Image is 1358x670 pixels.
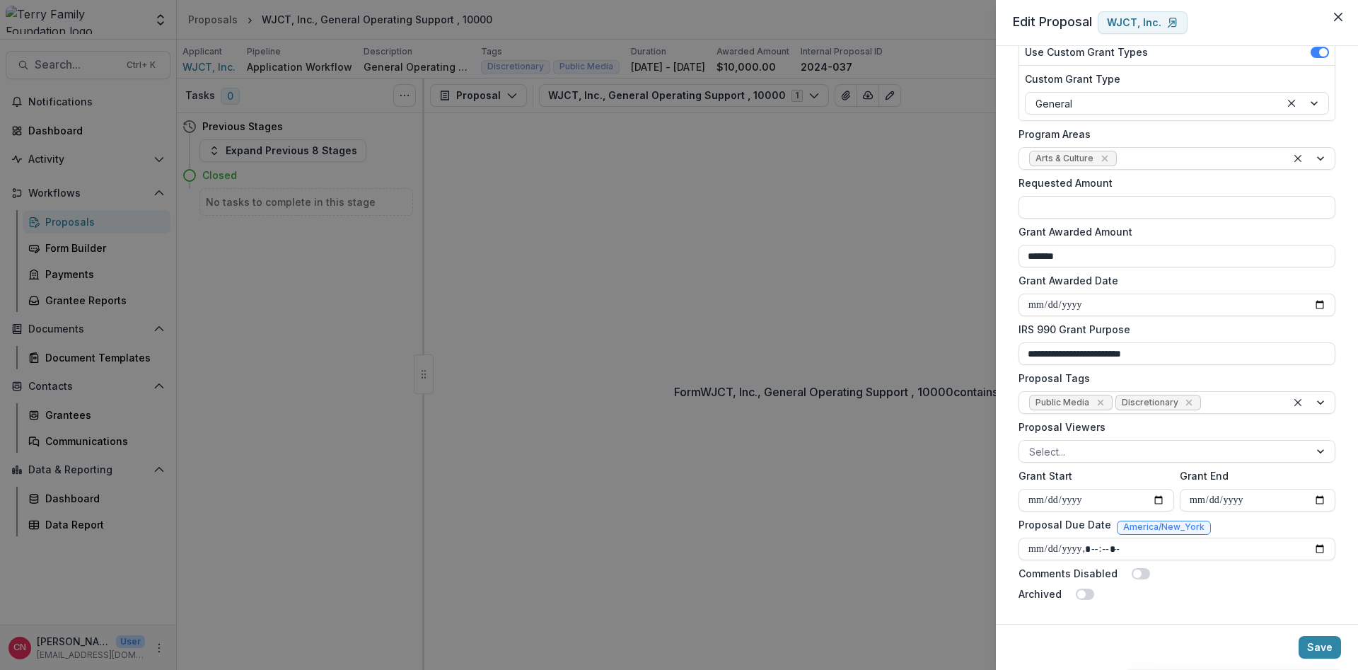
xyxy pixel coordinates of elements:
[1018,175,1327,190] label: Requested Amount
[1098,151,1112,166] div: Remove Arts & Culture
[1018,371,1327,386] label: Proposal Tags
[1093,395,1108,410] div: Remove Public Media
[1018,587,1062,601] label: Archived
[1018,127,1327,141] label: Program Areas
[1025,71,1321,86] label: Custom Grant Type
[1018,517,1111,532] label: Proposal Due Date
[1098,11,1188,34] a: WJCT, Inc.
[1123,522,1205,532] span: America/New_York
[1018,420,1327,434] label: Proposal Viewers
[1327,6,1350,28] button: Close
[1289,150,1306,167] div: Clear selected options
[1018,468,1166,483] label: Grant Start
[1035,154,1093,163] span: Arts & Culture
[1182,395,1196,410] div: Remove Discretionary
[1107,17,1161,29] p: WJCT, Inc.
[1035,398,1089,408] span: Public Media
[1018,322,1327,337] label: IRS 990 Grant Purpose
[1013,14,1092,29] span: Edit Proposal
[1018,566,1118,581] label: Comments Disabled
[1289,394,1306,411] div: Clear selected options
[1283,95,1300,112] div: Clear selected options
[1025,45,1148,59] label: Use Custom Grant Types
[1299,636,1341,659] button: Save
[1018,273,1327,288] label: Grant Awarded Date
[1122,398,1178,408] span: Discretionary
[1180,468,1327,483] label: Grant End
[1018,224,1327,239] label: Grant Awarded Amount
